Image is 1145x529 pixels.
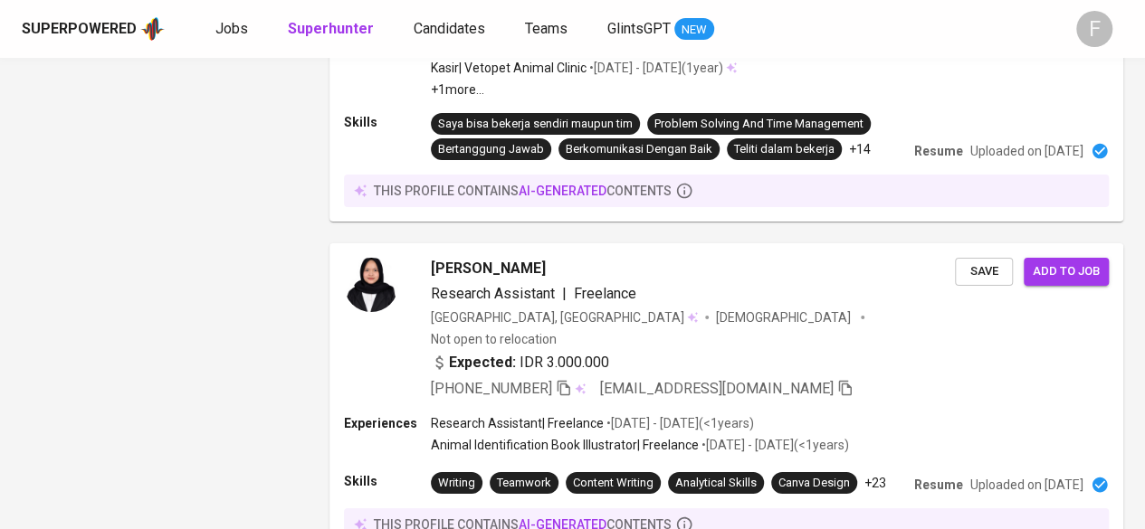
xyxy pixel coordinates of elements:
span: Add to job [1033,261,1100,282]
span: [DEMOGRAPHIC_DATA] [716,308,854,326]
div: Saya bisa bekerja sendiri maupun tim [438,116,633,133]
p: +23 [864,474,886,492]
span: [PHONE_NUMBER] [431,380,552,397]
p: Resume [914,476,963,494]
span: Teams [525,20,568,37]
p: +1 more ... [431,80,912,99]
p: Animal Identification Book Illustrator | Freelance [431,436,699,454]
div: Canva Design [778,475,850,492]
span: Jobs [215,20,248,37]
p: Skills [344,113,431,131]
div: F [1076,11,1112,47]
p: Experiences [344,414,431,432]
a: Candidates [414,18,489,41]
button: Save [955,258,1013,286]
p: Resume [914,142,963,160]
p: this profile contains contents [374,182,672,200]
div: Superpowered [22,19,137,40]
p: • [DATE] - [DATE] ( <1 years ) [699,436,849,454]
p: Uploaded on [DATE] [970,476,1083,494]
img: app logo [140,15,165,43]
p: Not open to relocation [431,330,557,348]
p: Skills [344,472,431,490]
p: Uploaded on [DATE] [970,142,1083,160]
div: Problem Solving And Time Management [654,116,864,133]
div: Content Writing [573,475,654,492]
button: Add to job [1024,258,1109,286]
div: IDR 3.000.000 [431,352,609,373]
p: • [DATE] - [DATE] ( <1 years ) [604,414,754,432]
span: Freelance [574,285,636,302]
img: ffd42c50c8201d4c45738090dc0944dd.jpg [344,258,398,312]
span: NEW [674,21,714,39]
p: Kasir | Vetopet Animal Clinic [431,59,587,77]
div: Bertanggung Jawab [438,141,544,158]
a: Teams [525,18,571,41]
span: Candidates [414,20,485,37]
a: Jobs [215,18,252,41]
p: • [DATE] - [DATE] ( 1 year ) [587,59,723,77]
span: GlintsGPT [607,20,671,37]
a: GlintsGPT NEW [607,18,714,41]
b: Superhunter [288,20,374,37]
span: Save [964,261,1004,282]
div: Analytical Skills [675,475,757,492]
span: AI-generated [519,184,606,198]
a: Superhunter [288,18,377,41]
span: [PERSON_NAME] [431,258,546,279]
div: Teamwork [497,475,551,492]
span: Research Assistant [431,285,555,302]
span: [EMAIL_ADDRESS][DOMAIN_NAME] [600,380,834,397]
p: Research Assistant | Freelance [431,414,604,432]
div: Teliti dalam bekerja [734,141,835,158]
div: Berkomunikasi Dengan Baik [566,141,712,158]
div: [GEOGRAPHIC_DATA], [GEOGRAPHIC_DATA] [431,308,698,326]
a: Superpoweredapp logo [22,15,165,43]
span: | [562,283,567,305]
div: Writing [438,475,475,492]
b: Expected: [449,352,516,373]
p: +14 [849,140,871,158]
